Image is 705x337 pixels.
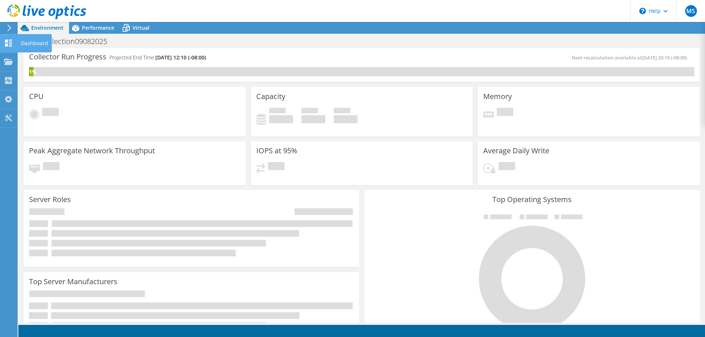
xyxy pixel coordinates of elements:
span: MS [685,5,697,17]
h1: NewCollection09082025 [24,37,119,45]
span: Pending [497,108,513,118]
h3: Server Roles [29,195,71,204]
span: Pending [268,162,285,172]
h3: Top Server Manufacturers [29,278,117,286]
span: Pending [499,162,515,172]
span: Free [301,108,318,115]
h4: 0 GiB [301,115,325,123]
span: Virtual [133,24,149,31]
span: [DATE] 12:10 (-08:00) [155,54,206,61]
div: Dashboard [17,34,52,52]
span: [DATE] 20:15 (-08:00) [642,54,687,61]
span: Pending [43,162,59,172]
h3: Top Operating Systems [370,195,694,204]
h4: Projected End Time: [109,54,206,62]
span: Next recalculation available at [572,54,691,61]
h3: Capacity [256,92,285,100]
h3: Memory [483,92,512,100]
h3: Average Daily Write [483,147,549,155]
h3: Peak Aggregate Network Throughput [29,147,155,155]
span: Environment [31,24,64,31]
div: 1% [29,68,33,76]
span: Performance [82,24,114,31]
h4: 0 GiB [269,115,293,123]
span: Total [334,108,350,115]
span: Used [269,108,286,115]
h3: IOPS at 95% [256,147,297,155]
h4: 0 GiB [334,115,358,123]
h3: CPU [29,92,44,100]
span: Pending [42,108,59,118]
svg: \n [639,8,646,14]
